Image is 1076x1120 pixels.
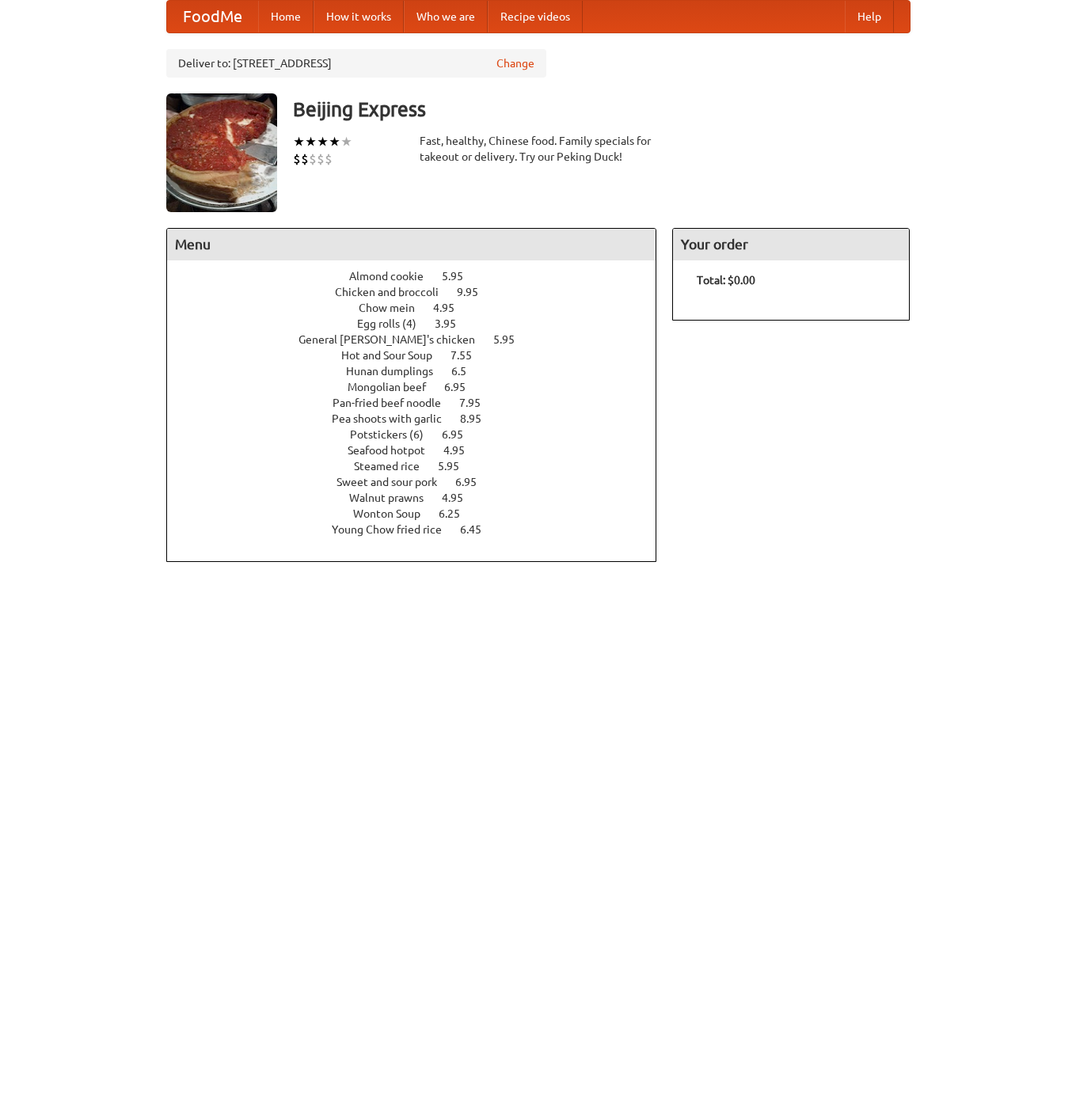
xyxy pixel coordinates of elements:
span: Hunan dumplings [346,365,449,378]
span: 6.25 [439,507,476,520]
a: Steamed rice 5.95 [354,460,489,473]
span: 8.95 [460,412,497,425]
span: 6.95 [444,381,481,393]
li: ★ [305,133,317,150]
span: 5.95 [442,270,479,283]
a: Young Chow fried rice 6.45 [332,523,511,536]
b: Total: $0.00 [697,274,755,287]
span: 6.45 [460,523,497,536]
span: Sweet and sour pork [336,476,453,488]
h4: Your order [673,229,909,260]
span: 9.95 [457,286,494,298]
span: 5.95 [493,333,530,346]
span: 3.95 [435,317,472,330]
span: Almond cookie [349,270,439,283]
a: Pan-fried beef noodle 7.95 [333,397,510,409]
span: 4.95 [443,444,481,457]
span: Young Chow fried rice [332,523,458,536]
span: General [PERSON_NAME]'s chicken [298,333,491,346]
span: 5.95 [438,460,475,473]
span: Pan-fried beef noodle [333,397,457,409]
a: Recipe videos [488,1,583,32]
span: 7.95 [459,397,496,409]
a: How it works [314,1,404,32]
a: Walnut prawns 4.95 [349,492,492,504]
span: Wonton Soup [353,507,436,520]
a: Sweet and sour pork 6.95 [336,476,506,488]
span: Hot and Sour Soup [341,349,448,362]
a: Who we are [404,1,488,32]
span: 4.95 [433,302,470,314]
li: $ [317,150,325,168]
div: Deliver to: [STREET_ADDRESS] [166,49,546,78]
li: $ [293,150,301,168]
li: $ [325,150,333,168]
a: Chow mein 4.95 [359,302,484,314]
a: Pea shoots with garlic 8.95 [332,412,511,425]
span: Mongolian beef [348,381,442,393]
a: Seafood hotpot 4.95 [348,444,494,457]
span: 4.95 [442,492,479,504]
a: Help [845,1,894,32]
span: Chow mein [359,302,431,314]
li: $ [309,150,317,168]
span: Walnut prawns [349,492,439,504]
span: 6.5 [451,365,482,378]
a: General [PERSON_NAME]'s chicken 5.95 [298,333,544,346]
li: ★ [317,133,329,150]
div: Fast, healthy, Chinese food. Family specials for takeout or delivery. Try our Peking Duck! [420,133,657,165]
a: Hot and Sour Soup 7.55 [341,349,501,362]
li: ★ [293,133,305,150]
li: ★ [340,133,352,150]
a: Hunan dumplings 6.5 [346,365,496,378]
a: FoodMe [167,1,258,32]
a: Almond cookie 5.95 [349,270,492,283]
span: Steamed rice [354,460,435,473]
h4: Menu [167,229,656,260]
a: Mongolian beef 6.95 [348,381,495,393]
span: 7.55 [451,349,488,362]
span: Pea shoots with garlic [332,412,458,425]
span: 6.95 [442,428,479,441]
a: Egg rolls (4) 3.95 [357,317,485,330]
span: Egg rolls (4) [357,317,432,330]
img: angular.jpg [166,93,277,212]
a: Wonton Soup 6.25 [353,507,489,520]
a: Change [496,55,534,71]
a: Potstickers (6) 6.95 [350,428,492,441]
li: $ [301,150,309,168]
a: Chicken and broccoli 9.95 [335,286,508,298]
span: 6.95 [455,476,492,488]
span: Seafood hotpot [348,444,441,457]
li: ★ [329,133,340,150]
span: Chicken and broccoli [335,286,454,298]
span: Potstickers (6) [350,428,439,441]
a: Home [258,1,314,32]
h3: Beijing Express [293,93,911,125]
